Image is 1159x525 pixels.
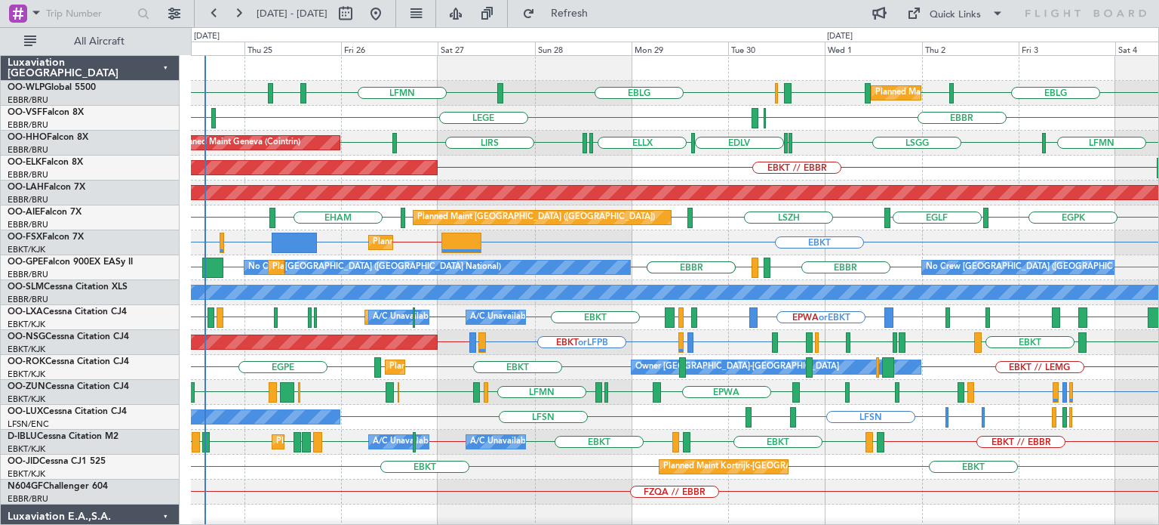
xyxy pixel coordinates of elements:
[635,356,839,378] div: Owner [GEOGRAPHIC_DATA]-[GEOGRAPHIC_DATA]
[438,42,534,55] div: Sat 27
[8,169,48,181] a: EBBR/BRU
[8,94,48,106] a: EBBR/BRU
[8,258,133,267] a: OO-GPEFalcon 900EX EASy II
[8,119,48,131] a: EBBR/BRU
[899,2,1011,26] button: Quick Links
[632,42,728,55] div: Mon 29
[930,8,981,23] div: Quick Links
[8,108,84,117] a: OO-VSFFalcon 8X
[244,42,341,55] div: Thu 25
[8,382,129,391] a: OO-ZUNCessna Citation CJ4
[8,258,43,267] span: OO-GPE
[8,183,44,192] span: OO-LAH
[8,468,45,480] a: EBKT/KJK
[8,307,127,317] a: OO-LXACessna Citation CJ4
[8,158,83,167] a: OO-ELKFalcon 8X
[176,131,300,154] div: Planned Maint Geneva (Cointrin)
[8,432,37,441] span: D-IBLU
[8,183,85,192] a: OO-LAHFalcon 7X
[8,457,106,466] a: OO-JIDCessna CJ1 525
[8,294,48,305] a: EBBR/BRU
[515,2,606,26] button: Refresh
[8,457,39,466] span: OO-JID
[341,42,438,55] div: Fri 26
[8,493,48,505] a: EBBR/BRU
[1019,42,1115,55] div: Fri 3
[8,208,40,217] span: OO-AIE
[8,332,129,341] a: OO-NSGCessna Citation CJ4
[8,83,96,92] a: OO-WLPGlobal 5500
[825,42,921,55] div: Wed 1
[8,219,48,230] a: EBBR/BRU
[8,269,48,280] a: EBBR/BRU
[8,357,45,366] span: OO-ROK
[8,133,47,142] span: OO-HHO
[470,306,533,329] div: A/C Unavailable
[8,307,43,317] span: OO-LXA
[728,42,825,55] div: Tue 30
[8,382,45,391] span: OO-ZUN
[373,231,549,254] div: Planned Maint Kortrijk-[GEOGRAPHIC_DATA]
[17,29,164,54] button: All Aircraft
[827,30,853,43] div: [DATE]
[8,283,128,292] a: OO-SLMCessna Citation XLS
[8,83,45,92] span: OO-WLP
[8,482,43,491] span: N604GF
[663,456,839,478] div: Planned Maint Kortrijk-[GEOGRAPHIC_DATA]
[276,431,444,453] div: Planned Maint Nice ([GEOGRAPHIC_DATA])
[8,357,129,366] a: OO-ROKCessna Citation CJ4
[8,133,88,142] a: OO-HHOFalcon 8X
[8,482,108,491] a: N604GFChallenger 604
[373,306,653,329] div: A/C Unavailable [GEOGRAPHIC_DATA] ([GEOGRAPHIC_DATA] National)
[46,2,133,25] input: Trip Number
[8,158,42,167] span: OO-ELK
[538,8,601,19] span: Refresh
[8,108,42,117] span: OO-VSF
[8,443,45,455] a: EBKT/KJK
[417,206,655,229] div: Planned Maint [GEOGRAPHIC_DATA] ([GEOGRAPHIC_DATA])
[248,256,501,279] div: No Crew [GEOGRAPHIC_DATA] ([GEOGRAPHIC_DATA] National)
[8,233,42,242] span: OO-FSX
[148,42,244,55] div: Wed 24
[8,418,49,430] a: LFSN/ENC
[389,356,565,378] div: Planned Maint Kortrijk-[GEOGRAPHIC_DATA]
[8,319,45,330] a: EBKT/KJK
[8,394,45,405] a: EBKT/KJK
[875,82,984,104] div: Planned Maint Milan (Linate)
[8,332,45,341] span: OO-NSG
[8,194,48,205] a: EBBR/BRU
[194,30,220,43] div: [DATE]
[272,256,546,279] div: Planned Maint [GEOGRAPHIC_DATA] ([GEOGRAPHIC_DATA] National)
[257,7,327,20] span: [DATE] - [DATE]
[8,407,43,416] span: OO-LUX
[8,344,45,355] a: EBKT/KJK
[8,369,45,380] a: EBKT/KJK
[8,208,81,217] a: OO-AIEFalcon 7X
[922,42,1019,55] div: Thu 2
[8,244,45,255] a: EBKT/KJK
[39,36,159,47] span: All Aircraft
[8,407,127,416] a: OO-LUXCessna Citation CJ4
[470,431,711,453] div: A/C Unavailable [GEOGRAPHIC_DATA]-[GEOGRAPHIC_DATA]
[373,431,653,453] div: A/C Unavailable [GEOGRAPHIC_DATA] ([GEOGRAPHIC_DATA] National)
[8,233,84,242] a: OO-FSXFalcon 7X
[535,42,632,55] div: Sun 28
[8,432,118,441] a: D-IBLUCessna Citation M2
[8,283,44,292] span: OO-SLM
[8,144,48,156] a: EBBR/BRU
